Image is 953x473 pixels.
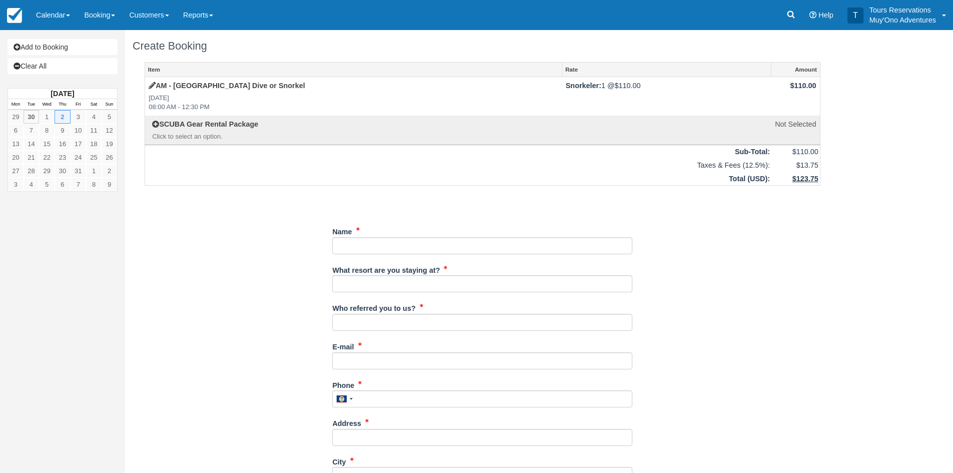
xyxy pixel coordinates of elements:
[55,178,70,191] a: 6
[55,99,70,110] th: Thu
[71,164,86,178] a: 31
[7,8,22,23] img: checkfront-main-nav-mini-logo.png
[8,151,24,164] a: 20
[24,110,39,124] a: 30
[24,164,39,178] a: 28
[152,132,558,142] em: Click to select an option.
[24,151,39,164] a: 21
[55,124,70,137] a: 9
[86,110,102,124] a: 4
[149,82,305,90] a: AM - [GEOGRAPHIC_DATA] Dive or Snorkel
[24,178,39,191] a: 4
[149,94,558,112] em: [DATE] 08:00 AM - 12:30 PM
[562,63,771,77] a: Rate
[86,178,102,191] a: 8
[792,175,818,183] span: $123.75
[55,110,70,124] a: 2
[566,82,601,90] strong: Snorkeler
[86,124,102,137] a: 11
[102,124,117,137] a: 12
[332,262,440,276] label: What resort are you staying at?
[8,137,24,151] a: 13
[24,137,39,151] a: 14
[8,124,24,137] a: 6
[55,164,70,178] a: 30
[55,137,70,151] a: 16
[152,120,258,128] a: SCUBA Gear Rental Package
[145,159,771,172] td: Taxes & Fees (12.5%):
[86,151,102,164] a: 25
[39,137,55,151] a: 15
[102,110,117,124] a: 5
[818,11,833,19] span: Help
[39,178,55,191] a: 5
[8,58,118,74] a: Clear All
[869,15,936,25] p: Muy'Ono Adventures
[8,164,24,178] a: 27
[71,110,86,124] a: 3
[332,300,415,314] label: Who referred you to us?
[24,124,39,137] a: 7
[102,137,117,151] a: 19
[39,124,55,137] a: 8
[332,338,354,352] label: E-mail
[792,148,818,156] span: $110.00
[133,40,832,52] h1: Create Booking
[55,151,70,164] a: 23
[790,82,816,90] span: $110.00
[8,99,24,110] th: Mon
[809,12,816,19] i: Help
[71,99,86,110] th: Fri
[735,148,770,156] strong: Sub-Total:
[51,90,74,98] strong: [DATE]
[332,453,346,467] label: City
[847,8,863,24] div: T
[39,99,55,110] th: Wed
[8,110,24,124] a: 29
[39,164,55,178] a: 29
[102,99,117,110] th: Sun
[615,82,641,90] span: $110.00
[332,223,352,237] label: Name
[771,63,819,77] a: Amount
[333,391,356,407] div: Belize: +501
[86,164,102,178] a: 1
[750,175,765,183] span: USD
[71,151,86,164] a: 24
[562,77,771,116] td: 1 @
[771,116,820,145] td: Not Selected
[869,5,936,15] p: Tours Reservations
[102,178,117,191] a: 9
[796,161,818,169] span: $13.75
[8,39,118,55] a: Add to Booking
[86,137,102,151] a: 18
[102,164,117,178] a: 2
[71,178,86,191] a: 7
[86,99,102,110] th: Sat
[71,124,86,137] a: 10
[39,151,55,164] a: 22
[729,175,770,183] strong: Total ( ):
[71,137,86,151] a: 17
[102,151,117,164] a: 26
[332,377,354,391] label: Phone
[332,415,361,429] label: Address
[39,110,55,124] a: 1
[8,178,24,191] a: 3
[24,99,39,110] th: Tue
[145,63,562,77] a: Item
